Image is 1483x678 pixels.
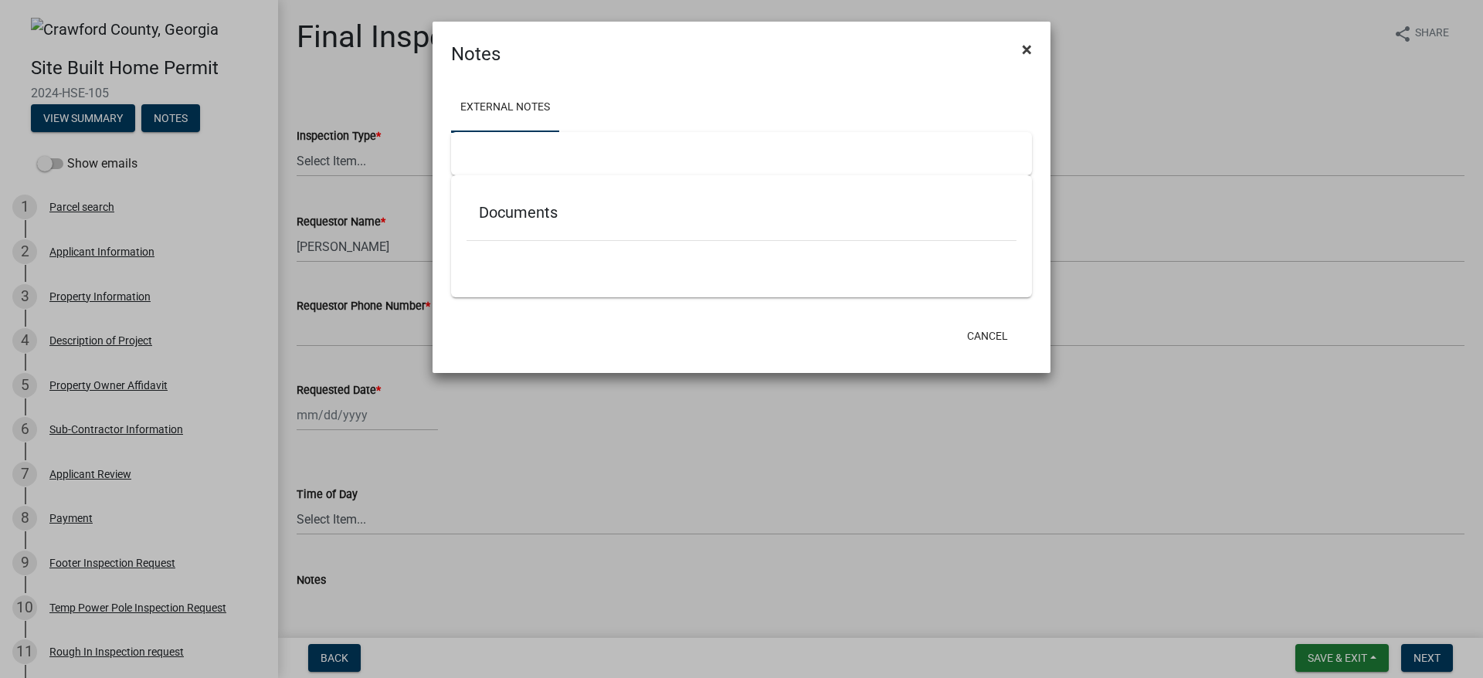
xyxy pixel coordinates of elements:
[479,203,1004,222] h5: Documents
[955,322,1020,350] button: Cancel
[1010,28,1044,71] button: Close
[451,40,501,68] h4: Notes
[451,83,559,133] a: External Notes
[1022,39,1032,60] span: ×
